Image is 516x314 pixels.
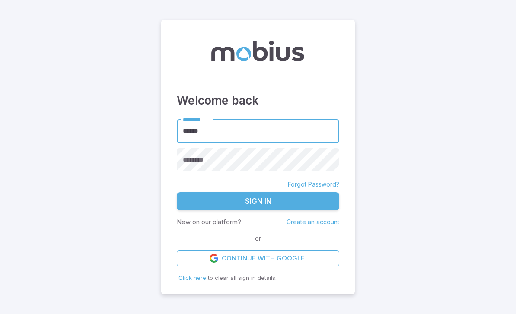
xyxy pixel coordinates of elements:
[177,217,241,227] p: New on our platform?
[178,274,206,281] span: Click here
[177,192,339,210] button: Sign In
[177,250,339,266] a: Continue with Google
[177,92,339,109] h3: Welcome back
[287,218,339,225] a: Create an account
[178,273,338,282] p: to clear all sign in details.
[288,180,339,189] a: Forgot Password?
[253,234,263,243] span: or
